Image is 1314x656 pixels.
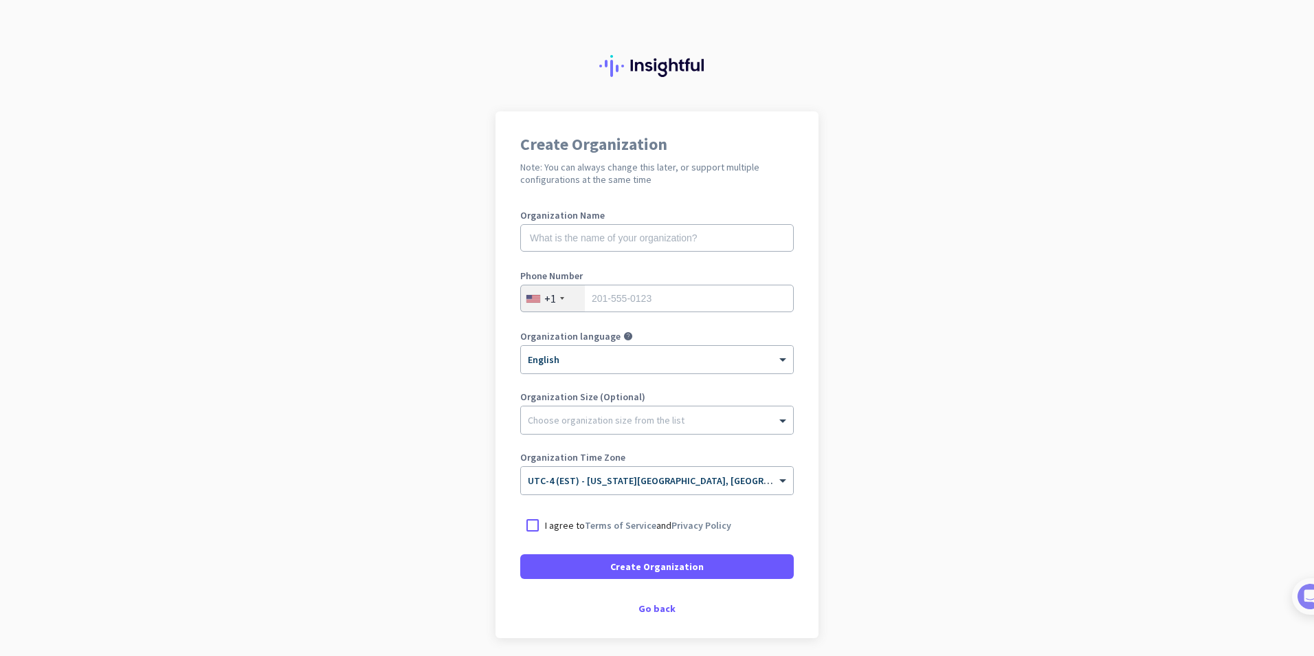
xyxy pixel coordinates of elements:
[520,210,794,220] label: Organization Name
[520,554,794,579] button: Create Organization
[520,392,794,402] label: Organization Size (Optional)
[623,331,633,341] i: help
[520,136,794,153] h1: Create Organization
[610,560,704,573] span: Create Organization
[520,161,794,186] h2: Note: You can always change this later, or support multiple configurations at the same time
[520,224,794,252] input: What is the name of your organization?
[520,271,794,281] label: Phone Number
[671,519,731,532] a: Privacy Policy
[585,519,656,532] a: Terms of Service
[520,604,794,613] div: Go back
[599,55,715,77] img: Insightful
[520,285,794,312] input: 201-555-0123
[545,518,731,532] p: I agree to and
[520,452,794,462] label: Organization Time Zone
[520,331,621,341] label: Organization language
[544,292,556,305] div: +1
